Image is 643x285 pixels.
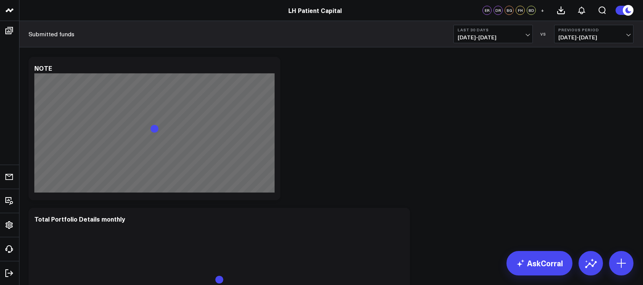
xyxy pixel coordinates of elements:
[494,6,503,15] div: DR
[558,28,629,32] b: Previous Period
[288,6,342,15] a: LH Patient Capital
[506,251,572,275] a: AskCorral
[2,266,17,280] a: Log Out
[554,25,633,43] button: Previous Period[DATE]-[DATE]
[558,34,629,40] span: [DATE] - [DATE]
[34,215,125,223] div: Total Portfolio Details monthly
[482,6,492,15] div: ER
[541,8,544,13] span: +
[29,30,74,38] a: Submitted funds
[527,6,536,15] div: BD
[516,6,525,15] div: FH
[458,28,529,32] b: Last 30 Days
[34,64,52,72] div: NOTE
[538,6,547,15] button: +
[505,6,514,15] div: SG
[537,32,550,36] div: VS
[458,34,529,40] span: [DATE] - [DATE]
[453,25,533,43] button: Last 30 Days[DATE]-[DATE]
